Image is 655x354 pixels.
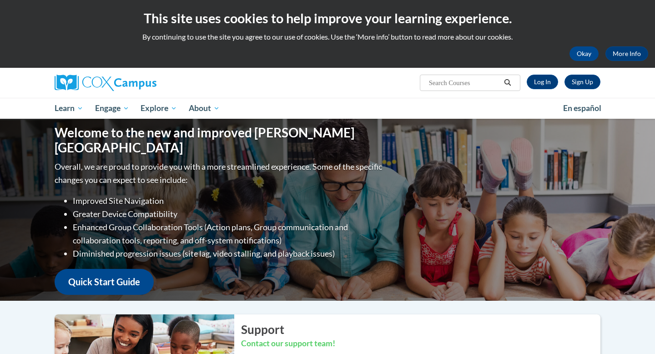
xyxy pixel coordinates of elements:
span: Engage [95,103,129,114]
a: About [183,98,226,119]
h2: This site uses cookies to help improve your learning experience. [7,9,648,27]
h2: Support [241,321,600,338]
span: Explore [141,103,177,114]
div: Main menu [41,98,614,119]
span: Learn [55,103,83,114]
button: Search [501,77,514,88]
input: Search Courses [428,77,501,88]
a: Engage [89,98,135,119]
span: En español [563,103,601,113]
a: More Info [605,46,648,61]
a: En español [557,99,607,118]
a: Cox Campus [55,75,227,91]
a: Explore [135,98,183,119]
li: Diminished progression issues (site lag, video stalling, and playback issues) [73,247,384,260]
h3: Contact our support team! [241,338,600,349]
p: Overall, we are proud to provide you with a more streamlined experience. Some of the specific cha... [55,160,384,187]
a: Learn [49,98,89,119]
li: Enhanced Group Collaboration Tools (Action plans, Group communication and collaboration tools, re... [73,221,384,247]
button: Okay [569,46,599,61]
span: About [189,103,220,114]
li: Improved Site Navigation [73,194,384,207]
a: Register [564,75,600,89]
p: By continuing to use the site you agree to our use of cookies. Use the ‘More info’ button to read... [7,32,648,42]
li: Greater Device Compatibility [73,207,384,221]
a: Log In [527,75,558,89]
h1: Welcome to the new and improved [PERSON_NAME][GEOGRAPHIC_DATA] [55,125,384,156]
img: Cox Campus [55,75,156,91]
a: Quick Start Guide [55,269,154,295]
